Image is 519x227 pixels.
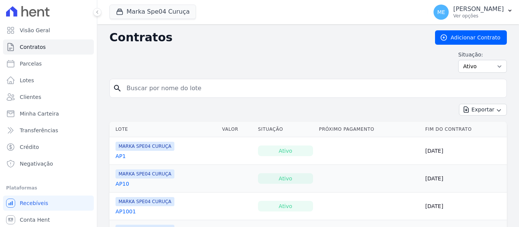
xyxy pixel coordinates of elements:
[422,165,507,193] td: [DATE]
[3,56,94,71] a: Parcelas
[20,143,39,151] span: Crédito
[3,39,94,55] a: Contratos
[20,160,53,168] span: Negativação
[20,127,58,134] span: Transferências
[3,196,94,211] a: Recebíveis
[3,106,94,121] a: Minha Carteira
[116,169,174,178] span: MARKA SPE04 CURUÇA
[109,5,196,19] button: Marka Spe04 Curuça
[3,73,94,88] a: Lotes
[427,2,519,23] button: ME [PERSON_NAME] Ver opções
[316,122,422,137] th: Próximo Pagamento
[453,5,504,13] p: [PERSON_NAME]
[109,31,423,44] h2: Contratos
[3,89,94,105] a: Clientes
[255,122,316,137] th: Situação
[20,43,46,51] span: Contratos
[6,183,91,193] div: Plataformas
[3,23,94,38] a: Visão Geral
[258,201,313,211] div: Ativo
[459,104,507,116] button: Exportar
[437,9,445,15] span: ME
[219,122,255,137] th: Valor
[3,156,94,171] a: Negativação
[122,81,503,96] input: Buscar por nome do lote
[20,27,50,34] span: Visão Geral
[422,122,507,137] th: Fim do Contrato
[20,110,59,117] span: Minha Carteira
[3,123,94,138] a: Transferências
[258,146,313,156] div: Ativo
[116,208,136,215] a: AP1001
[116,180,129,188] a: AP10
[116,152,126,160] a: AP1
[109,122,219,137] th: Lote
[116,142,174,151] span: MARKA SPE04 CURUÇA
[20,77,34,84] span: Lotes
[116,197,174,206] span: MARKA SPE04 CURUÇA
[458,51,507,58] label: Situação:
[453,13,504,19] p: Ver opções
[422,193,507,220] td: [DATE]
[3,139,94,155] a: Crédito
[435,30,507,45] a: Adicionar Contrato
[20,93,41,101] span: Clientes
[20,199,48,207] span: Recebíveis
[20,216,50,224] span: Conta Hent
[258,173,313,184] div: Ativo
[20,60,42,67] span: Parcelas
[113,84,122,93] i: search
[422,137,507,165] td: [DATE]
